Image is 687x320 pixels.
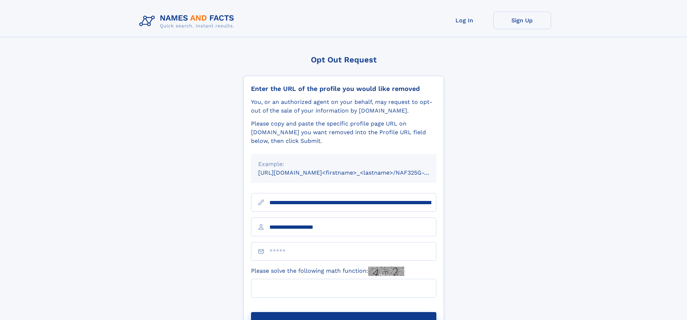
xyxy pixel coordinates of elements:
[243,55,444,64] div: Opt Out Request
[251,119,436,145] div: Please copy and paste the specific profile page URL on [DOMAIN_NAME] you want removed into the Pr...
[493,12,551,29] a: Sign Up
[436,12,493,29] a: Log In
[258,160,429,168] div: Example:
[251,267,404,276] label: Please solve the following math function:
[251,85,436,93] div: Enter the URL of the profile you would like removed
[136,12,240,31] img: Logo Names and Facts
[251,98,436,115] div: You, or an authorized agent on your behalf, may request to opt-out of the sale of your informatio...
[258,169,450,176] small: [URL][DOMAIN_NAME]<firstname>_<lastname>/NAF325G-xxxxxxxx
